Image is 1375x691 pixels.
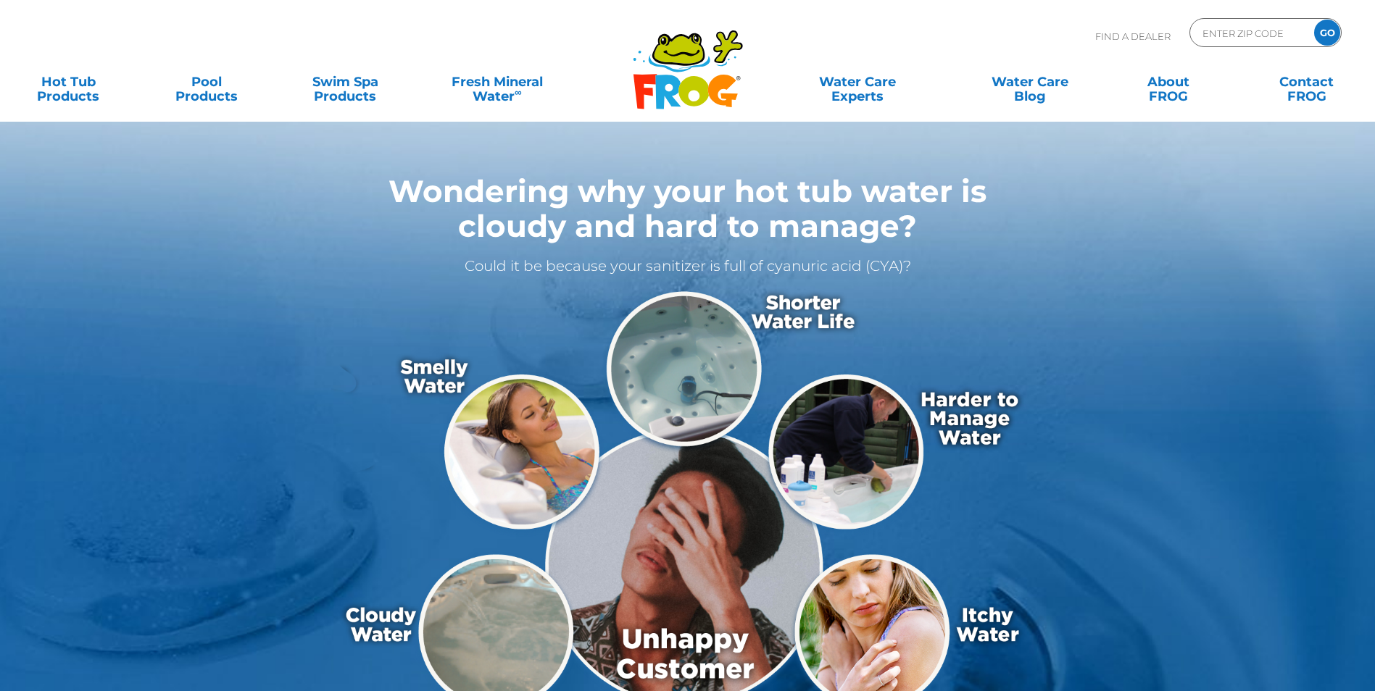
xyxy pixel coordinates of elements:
h1: Wondering why your hot tub water is cloudy and hard to manage? [331,174,1044,243]
a: PoolProducts [153,67,261,96]
a: Swim SpaProducts [291,67,399,96]
input: GO [1314,20,1340,46]
a: Hot TubProducts [14,67,122,96]
a: ContactFROG [1253,67,1361,96]
a: Water CareBlog [976,67,1084,96]
p: Could it be because your sanitizer is full of cyanuric acid (CYA)? [331,254,1044,277]
a: Fresh MineralWater∞ [430,67,565,96]
input: Zip Code Form [1201,22,1299,43]
a: AboutFROG [1114,67,1222,96]
a: Water CareExperts [770,67,945,96]
sup: ∞ [515,86,522,98]
p: Find A Dealer [1095,18,1171,54]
